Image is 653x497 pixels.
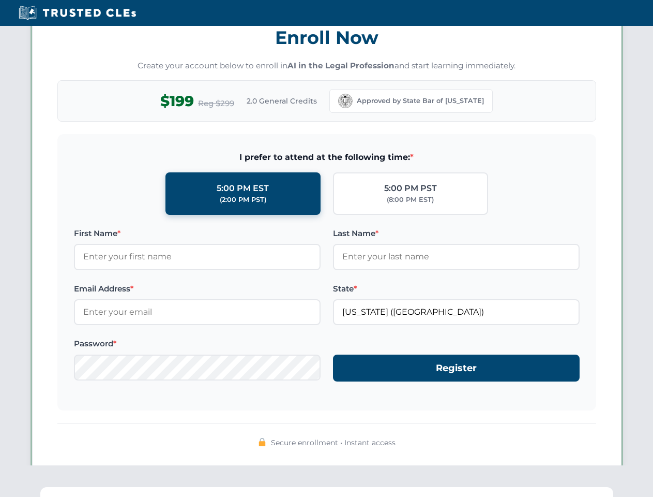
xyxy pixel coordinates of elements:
[16,5,139,21] img: Trusted CLEs
[57,21,596,54] h3: Enroll Now
[338,94,353,108] img: California Bar
[217,182,269,195] div: 5:00 PM EST
[258,438,266,446] img: 🔒
[74,299,321,325] input: Enter your email
[247,95,317,107] span: 2.0 General Credits
[387,195,434,205] div: (8:00 PM EST)
[333,227,580,240] label: Last Name
[160,90,194,113] span: $199
[220,195,266,205] div: (2:00 PM PST)
[57,60,596,72] p: Create your account below to enroll in and start learning immediately.
[198,97,234,110] span: Reg $299
[333,355,580,382] button: Register
[357,96,484,106] span: Approved by State Bar of [US_STATE]
[271,437,396,448] span: Secure enrollment • Instant access
[74,227,321,240] label: First Name
[74,244,321,270] input: Enter your first name
[287,61,394,70] strong: AI in the Legal Profession
[333,283,580,295] label: State
[74,338,321,350] label: Password
[384,182,437,195] div: 5:00 PM PST
[74,283,321,295] label: Email Address
[74,151,580,164] span: I prefer to attend at the following time:
[333,299,580,325] input: California (CA)
[333,244,580,270] input: Enter your last name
